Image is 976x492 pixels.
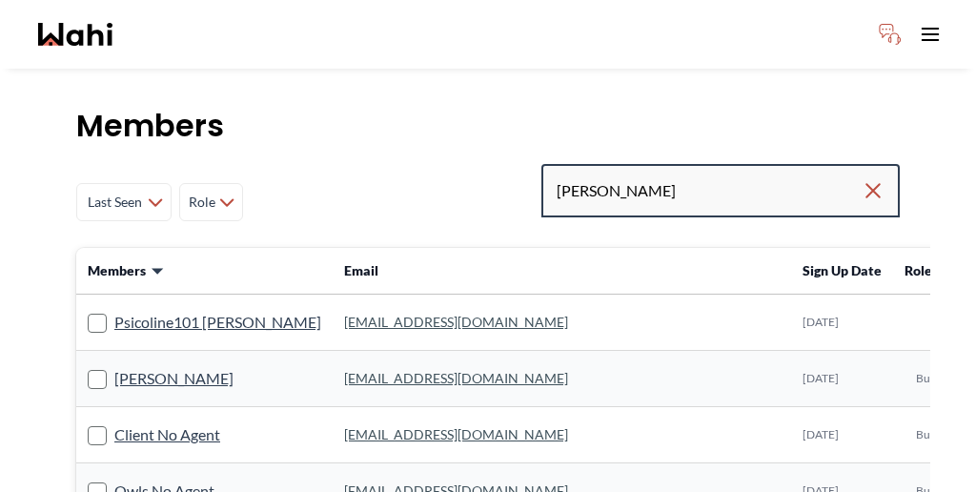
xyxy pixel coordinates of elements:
[188,185,215,219] span: Role
[114,422,220,447] a: Client No Agent
[344,370,568,386] a: [EMAIL_ADDRESS][DOMAIN_NAME]
[916,371,946,386] span: Buyer
[791,295,893,351] td: [DATE]
[76,107,900,145] h1: Members
[344,262,378,278] span: Email
[916,427,946,442] span: Buyer
[114,310,321,335] a: Psicoline101 [PERSON_NAME]
[911,15,949,53] button: Toggle open navigation menu
[344,426,568,442] a: [EMAIL_ADDRESS][DOMAIN_NAME]
[557,174,862,208] input: Search input
[114,366,234,391] a: [PERSON_NAME]
[85,185,144,219] span: Last Seen
[88,261,146,280] span: Members
[344,314,568,330] a: [EMAIL_ADDRESS][DOMAIN_NAME]
[88,261,165,280] button: Members
[803,262,882,278] span: Sign Up Date
[38,23,112,46] a: Wahi homepage
[791,407,893,463] td: [DATE]
[791,351,893,407] td: [DATE]
[862,174,884,208] button: Clear search
[905,262,932,278] span: Role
